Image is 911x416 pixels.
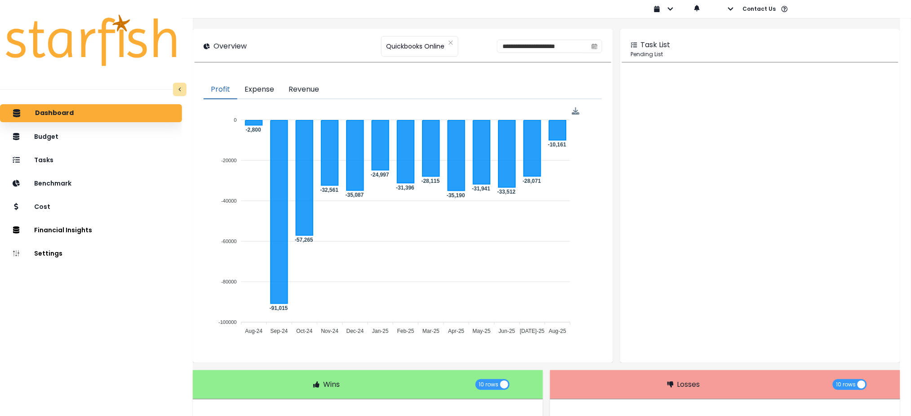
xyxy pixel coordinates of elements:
[271,328,288,334] tspan: Sep-24
[281,80,326,99] button: Revenue
[213,41,247,52] p: Overview
[677,379,700,390] p: Losses
[219,319,237,325] tspan: -100000
[321,328,339,334] tspan: Nov-24
[222,198,237,204] tspan: -40000
[549,328,567,334] tspan: Aug-25
[423,328,440,334] tspan: Mar-25
[373,328,389,334] tspan: Jan-25
[448,40,453,45] svg: close
[245,328,263,334] tspan: Aug-24
[386,37,444,56] span: Quickbooks Online
[479,379,499,390] span: 10 rows
[222,239,237,244] tspan: -60000
[323,379,340,390] p: Wins
[448,38,453,47] button: Clear
[397,328,414,334] tspan: Feb-25
[836,379,856,390] span: 10 rows
[222,279,237,284] tspan: -80000
[641,40,671,50] p: Task List
[204,80,237,99] button: Profit
[34,203,50,211] p: Cost
[297,328,313,334] tspan: Oct-24
[222,158,237,163] tspan: -20000
[237,80,281,99] button: Expense
[520,328,545,334] tspan: [DATE]-25
[34,180,71,187] p: Benchmark
[35,109,74,117] p: Dashboard
[572,107,580,115] img: Download Profit
[34,133,58,141] p: Budget
[347,328,364,334] tspan: Dec-24
[449,328,465,334] tspan: Apr-25
[473,328,491,334] tspan: May-25
[591,43,598,49] svg: calendar
[234,117,237,123] tspan: 0
[499,328,515,334] tspan: Jun-25
[572,107,580,115] div: Menu
[631,50,889,58] p: Pending List
[34,156,53,164] p: Tasks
